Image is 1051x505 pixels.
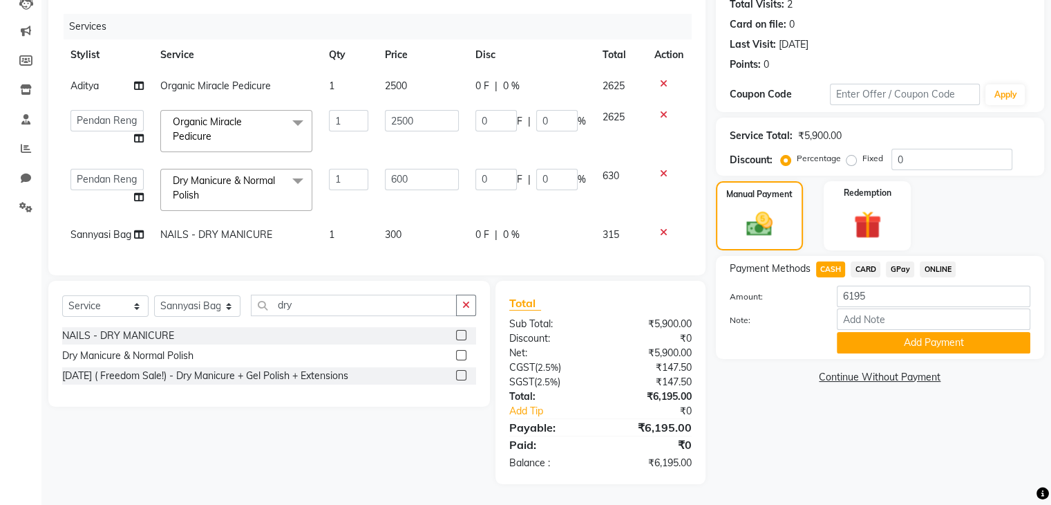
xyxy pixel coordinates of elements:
div: Total: [499,389,600,404]
div: ₹5,900.00 [600,317,702,331]
div: Dry Manicure & Normal Polish [62,349,193,363]
div: ( ) [499,375,600,389]
label: Redemption [844,187,891,199]
span: % [578,172,586,187]
div: [DATE] ( Freedom Sale!) - Dry Manicure + Gel Polish + Extensions [62,369,348,383]
a: x [199,189,205,201]
th: Stylist [62,39,152,71]
div: Points: [730,57,761,72]
span: | [495,79,498,93]
div: ₹6,195.00 [600,456,702,470]
span: 315 [603,228,619,241]
span: 0 % [503,228,520,242]
div: ( ) [499,360,600,375]
button: Apply [985,84,1025,105]
div: 0 [764,57,769,72]
label: Percentage [797,152,841,165]
span: 0 F [475,79,489,93]
span: | [528,114,531,129]
span: 2.5% [537,376,558,387]
span: CARD [851,261,880,277]
span: Dry Manicure & Normal Polish [173,174,275,201]
th: Price [377,39,467,71]
div: ₹6,195.00 [600,419,702,436]
div: ₹0 [600,437,702,453]
div: ₹0 [600,331,702,346]
span: 2625 [603,80,625,92]
div: Last Visit: [730,37,776,52]
span: 1 [329,80,334,92]
span: F [517,172,522,187]
a: Continue Without Payment [719,370,1041,385]
div: Net: [499,346,600,360]
span: | [528,172,531,187]
th: Qty [321,39,377,71]
span: 630 [603,169,619,182]
div: Payable: [499,419,600,436]
th: Disc [467,39,594,71]
label: Manual Payment [726,188,793,201]
label: Fixed [862,152,883,165]
input: Enter Offer / Coupon Code [830,84,981,105]
span: 300 [385,228,401,241]
span: 2.5% [538,362,558,373]
div: 0 [789,17,795,32]
span: CGST [509,361,535,374]
div: ₹6,195.00 [600,389,702,404]
span: GPay [886,261,914,277]
div: [DATE] [779,37,808,52]
div: Service Total: [730,129,793,143]
div: Card on file: [730,17,786,32]
span: Total [509,296,541,311]
div: Discount: [499,331,600,346]
div: ₹5,900.00 [798,129,842,143]
span: Sannyasi Bag [70,228,131,241]
div: ₹5,900.00 [600,346,702,360]
span: CASH [816,261,846,277]
img: _gift.svg [845,208,890,242]
div: ₹147.50 [600,375,702,389]
span: NAILS - DRY MANICURE [160,228,272,241]
img: _cash.svg [738,209,781,239]
input: Amount [837,286,1030,307]
span: | [495,228,498,242]
div: Paid: [499,437,600,453]
input: Search or Scan [251,295,457,316]
label: Amount: [719,291,826,303]
div: Sub Total: [499,317,600,331]
span: Organic Miracle Pedicure [173,116,242,143]
span: Organic Miracle Pedicure [160,80,271,92]
input: Add Note [837,309,1030,330]
div: Balance : [499,456,600,470]
span: Payment Methods [730,261,811,276]
div: Coupon Code [730,87,830,102]
th: Service [152,39,321,71]
a: x [211,130,218,143]
span: 1 [329,228,334,241]
span: 2500 [385,80,407,92]
span: Aditya [70,80,99,92]
div: ₹147.50 [600,360,702,375]
div: ₹0 [617,404,701,419]
span: ONLINE [920,261,956,277]
span: % [578,114,586,129]
a: Add Tip [499,404,617,419]
label: Note: [719,314,826,327]
button: Add Payment [837,332,1030,353]
div: Services [64,14,702,39]
th: Total [594,39,646,71]
span: F [517,114,522,129]
span: 2625 [603,111,625,123]
span: 0 % [503,79,520,93]
span: SGST [509,376,534,388]
th: Action [646,39,692,71]
span: 0 F [475,228,489,242]
div: Discount: [730,153,773,167]
div: NAILS - DRY MANICURE [62,329,174,343]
